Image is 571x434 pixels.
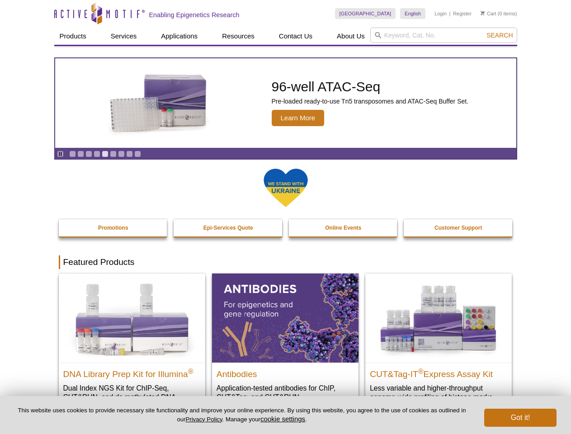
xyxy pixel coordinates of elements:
[59,274,205,420] a: DNA Library Prep Kit for Illumina DNA Library Prep Kit for Illumina® Dual Index NGS Kit for ChIP-...
[59,255,513,269] h2: Featured Products
[59,219,168,236] a: Promotions
[212,274,359,410] a: All Antibodies Antibodies Application-tested antibodies for ChIP, CUT&Tag, and CUT&RUN.
[335,8,396,19] a: [GEOGRAPHIC_DATA]
[156,28,203,45] a: Applications
[203,225,253,231] strong: Epi-Services Quote
[263,168,308,208] img: We Stand With Ukraine
[149,11,240,19] h2: Enabling Epigenetics Research
[185,416,222,423] a: Privacy Policy
[126,151,133,157] a: Go to slide 8
[486,32,513,39] span: Search
[118,151,125,157] a: Go to slide 7
[453,10,472,17] a: Register
[418,367,424,375] sup: ®
[102,151,109,157] a: Go to slide 5
[85,151,92,157] a: Go to slide 3
[217,383,354,402] p: Application-tested antibodies for ChIP, CUT&Tag, and CUT&RUN.
[260,415,305,423] button: cookie settings
[110,151,117,157] a: Go to slide 6
[484,409,557,427] button: Got it!
[434,225,482,231] strong: Customer Support
[272,80,469,94] h2: 96-well ATAC-Seq
[212,274,359,362] img: All Antibodies
[98,225,128,231] strong: Promotions
[289,219,398,236] a: Online Events
[434,10,447,17] a: Login
[400,8,425,19] a: English
[134,151,141,157] a: Go to slide 9
[274,28,318,45] a: Contact Us
[272,110,325,126] span: Learn More
[217,365,354,379] h2: Antibodies
[57,151,64,157] a: Toggle autoplay
[94,151,100,157] a: Go to slide 4
[59,274,205,362] img: DNA Library Prep Kit for Illumina
[63,383,201,411] p: Dual Index NGS Kit for ChIP-Seq, CUT&RUN, and ds methylated DNA assays.
[272,97,469,105] p: Pre-loaded ready-to-use Tn5 transposomes and ATAC-Seq Buffer Set.
[14,406,469,424] p: This website uses cookies to provide necessary site functionality and improve your online experie...
[102,69,215,137] img: Active Motif Kit photo
[365,274,512,362] img: CUT&Tag-IT® Express Assay Kit
[481,10,496,17] a: Cart
[325,225,361,231] strong: Online Events
[449,8,451,19] li: |
[77,151,84,157] a: Go to slide 2
[63,365,201,379] h2: DNA Library Prep Kit for Illumina
[484,31,515,39] button: Search
[69,151,76,157] a: Go to slide 1
[217,28,260,45] a: Resources
[188,367,193,375] sup: ®
[370,365,507,379] h2: CUT&Tag-IT Express Assay Kit
[331,28,370,45] a: About Us
[404,219,513,236] a: Customer Support
[174,219,283,236] a: Epi-Services Quote
[55,58,516,148] article: 96-well ATAC-Seq
[55,58,516,148] a: Active Motif Kit photo 96-well ATAC-Seq Pre-loaded ready-to-use Tn5 transposomes and ATAC-Seq Buf...
[365,274,512,410] a: CUT&Tag-IT® Express Assay Kit CUT&Tag-IT®Express Assay Kit Less variable and higher-throughput ge...
[481,8,517,19] li: (0 items)
[370,383,507,402] p: Less variable and higher-throughput genome-wide profiling of histone marks​.
[54,28,92,45] a: Products
[481,11,485,15] img: Your Cart
[105,28,142,45] a: Services
[370,28,517,43] input: Keyword, Cat. No.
